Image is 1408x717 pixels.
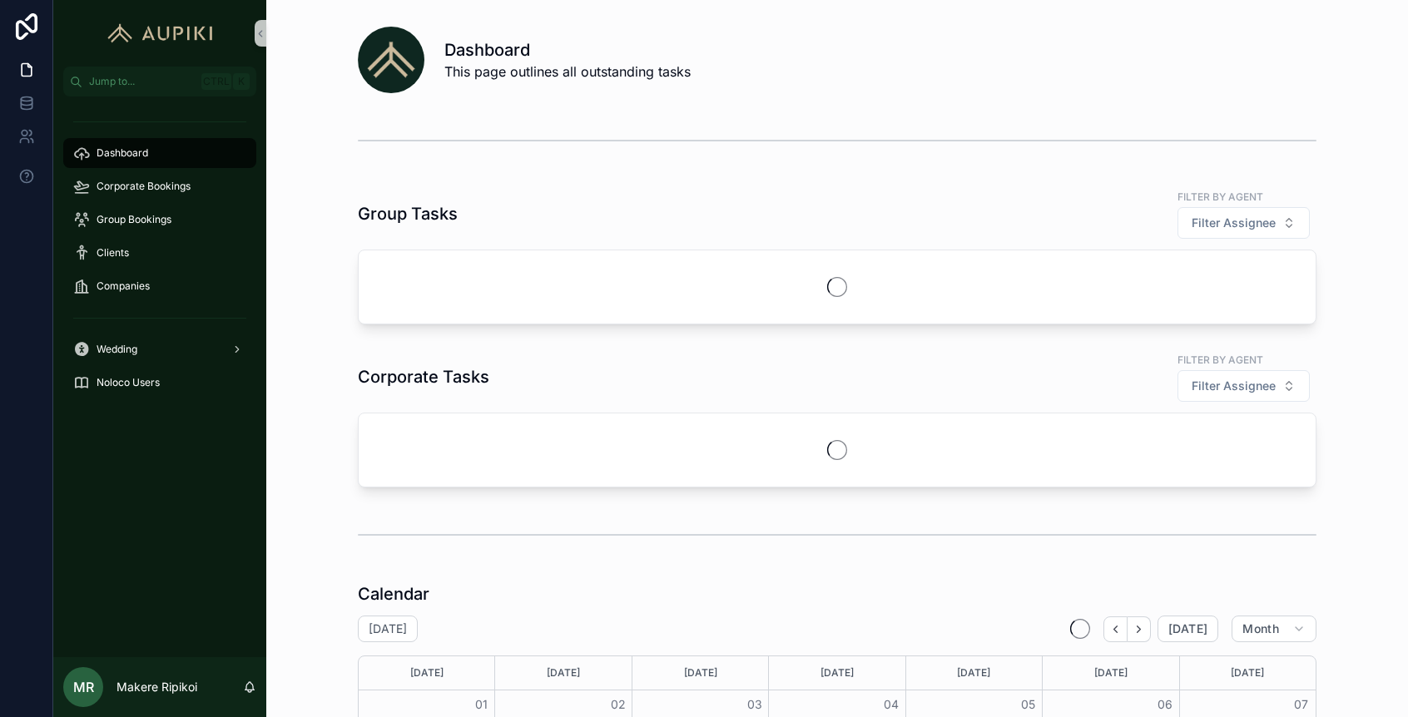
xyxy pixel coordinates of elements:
[369,621,407,637] h2: [DATE]
[444,62,691,82] span: This page outlines all outstanding tasks
[471,695,491,715] button: 01
[89,75,195,88] span: Jump to...
[1192,378,1276,394] span: Filter Assignee
[358,202,458,225] h1: Group Tasks
[1158,616,1218,642] button: [DATE]
[1192,215,1276,231] span: Filter Assignee
[909,656,1039,690] div: [DATE]
[1128,616,1151,642] button: Next
[97,213,171,226] span: Group Bookings
[63,138,256,168] a: Dashboard
[1168,621,1207,636] span: [DATE]
[63,334,256,364] a: Wedding
[1177,370,1310,402] button: Select Button
[635,656,766,690] div: [DATE]
[97,180,191,193] span: Corporate Bookings
[97,343,137,356] span: Wedding
[63,67,256,96] button: Jump to...CtrlK
[201,73,231,90] span: Ctrl
[358,365,489,388] h1: Corporate Tasks
[117,679,197,695] p: Makere Ripikoi
[63,271,256,301] a: Companies
[1045,656,1176,690] div: [DATE]
[63,368,256,398] a: Noloco Users
[97,146,148,160] span: Dashboard
[358,582,429,606] h1: Calendar
[1291,695,1311,715] button: 07
[97,376,160,389] span: Noloco Users
[97,246,129,260] span: Clients
[1242,621,1279,636] span: Month
[444,38,691,62] h1: Dashboard
[97,279,150,293] span: Companies
[1232,616,1316,642] button: Month
[100,20,221,47] img: App logo
[1177,207,1310,239] button: Select Button
[63,171,256,201] a: Corporate Bookings
[235,75,248,88] span: K
[1103,616,1128,642] button: Back
[63,238,256,268] a: Clients
[771,656,902,690] div: [DATE]
[608,695,628,715] button: 02
[1177,352,1263,367] label: Filter by agent
[361,656,492,690] div: [DATE]
[745,695,765,715] button: 03
[1177,189,1263,204] label: Filter by agent
[53,96,266,419] div: scrollable content
[881,695,901,715] button: 04
[1182,656,1313,690] div: [DATE]
[1018,695,1038,715] button: 05
[1155,695,1175,715] button: 06
[73,677,94,697] span: MR
[498,656,628,690] div: [DATE]
[63,205,256,235] a: Group Bookings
